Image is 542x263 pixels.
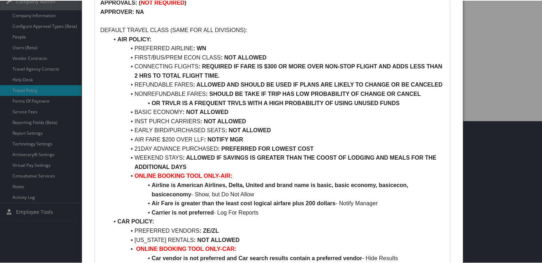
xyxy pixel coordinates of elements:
strong: APPROVER: NA [100,8,144,14]
strong: Airline is American Airlines, Delta, United and brand name is basic, basic economy, basicecon, ba... [152,181,410,197]
strong: : PREFERRED FOR LOWEST COST [218,145,313,151]
strong: : NOT ALLOWED [225,127,271,133]
li: - Hide Results [109,253,445,262]
li: INST PURCH CARRIERS [109,116,445,125]
li: 21DAY ADVANCE PURCHASED [109,144,445,153]
strong: : NOT ALLOWED [221,54,266,60]
strong: : NOT ALLOWED [183,108,228,114]
strong: ONLINE BOOKING TOOL ONLY-CAR: [136,245,237,251]
li: PREFERRED VENDORS [109,226,445,235]
li: WEEKEND STAYS [109,153,445,171]
li: FIRST/BUS/PREM ECON CLASS [109,52,445,62]
li: - Log For Reports [109,207,445,217]
li: BASIC ECONOMY [109,107,445,116]
li: REFUNDABLE FARES [109,79,445,89]
strong: Car vendor is not preferred and Car search results contain a preferred vendor [152,254,362,261]
strong: : ALLOWED IF SAVINGS IS GREATER THAN THE COOST OF LODGING AND MEALS FOR THE ADDITIONAL DAYS [134,154,438,169]
li: - Notify Manager [109,198,445,207]
strong: Carrier is not preferred [152,209,214,215]
strong: : WN [193,45,206,51]
p: DEFAULT TRAVEL CLASS (SAME FOR ALL DIVISIONS): [100,25,445,34]
li: EARLY BIRD/PURCHASED SEATS [109,125,445,134]
strong: : ZE/ZL [199,227,219,233]
li: - Show, but Do Not Allow [109,180,445,198]
strong: : NOT ALLOWED [194,236,239,242]
strong: REQUIRED IF FARE IS $300 OR MORE OVER NON-STOP FLIGHT AND ADDS LESS THAN 2 HRS TO TOTAL FLIGHT TIME. [134,63,444,78]
strong: OR TRVLR IS A FREQUENT TRVLS WITH A HIGH PROBABILITY OF USING UNUSED FUNDS [152,99,399,105]
strong: CAR POLICY: [117,218,154,224]
li: [US_STATE] RENTALS [109,235,445,244]
li: PREFERRED AIRLINE [109,43,445,52]
strong: : NOT ALLOWED [200,118,246,124]
strong: : NOTIFY MGR [204,136,243,142]
li: CONNECTING FLIGHTS [109,61,445,79]
li: AIR FARE $200 OVER LLF [109,134,445,144]
strong: Air Fare is greater than the least cost logical airfare plus 200 dollars [152,200,336,206]
strong: : ALLOWED AND SHOULD BE USED IF PLANS ARE LIKELY TO CHANGE OR BE CANCELED [193,81,443,87]
strong: ONLINE BOOKING TOOL ONLY-AIR: [134,172,232,178]
strong: : [199,63,200,69]
strong: AIR POLICY: [117,36,152,42]
li: NONREFUNDABLE FARES [109,89,445,98]
strong: : SHOULD BE TAKE IF TRIP HAS LOW PROBABILITY OF CHANGE OR CANCEL [206,90,421,96]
